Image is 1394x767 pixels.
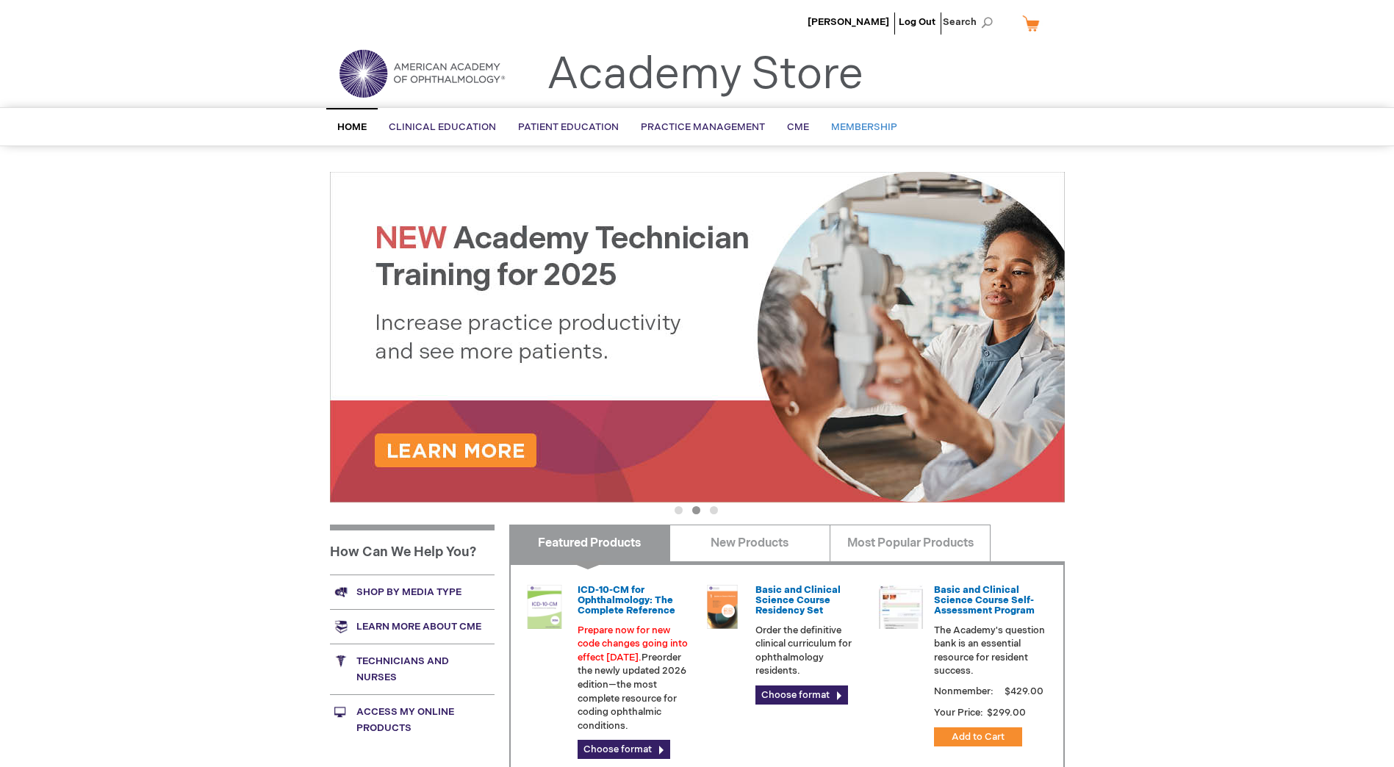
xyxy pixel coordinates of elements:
[755,685,848,705] a: Choose format
[389,121,496,133] span: Clinical Education
[808,16,889,28] a: [PERSON_NAME]
[934,584,1035,617] a: Basic and Clinical Science Course Self-Assessment Program
[692,506,700,514] button: 2 of 3
[934,727,1022,746] button: Add to Cart
[830,525,991,561] a: Most Popular Products
[831,121,897,133] span: Membership
[330,575,495,609] a: Shop by media type
[578,740,670,759] a: Choose format
[509,525,670,561] a: Featured Products
[522,585,567,629] img: 0120008u_42.png
[330,694,495,745] a: Access My Online Products
[578,624,688,663] font: Prepare now for new code changes going into effect [DATE].
[710,506,718,514] button: 3 of 3
[934,707,983,719] strong: Your Price:
[755,624,867,678] p: Order the definitive clinical curriculum for ophthalmology residents.
[337,121,367,133] span: Home
[641,121,765,133] span: Practice Management
[1002,685,1046,697] span: $429.00
[330,644,495,694] a: Technicians and nurses
[330,525,495,575] h1: How Can We Help You?
[787,121,809,133] span: CME
[675,506,683,514] button: 1 of 3
[952,731,1005,743] span: Add to Cart
[518,121,619,133] span: Patient Education
[899,16,935,28] a: Log Out
[578,584,675,617] a: ICD-10-CM for Ophthalmology: The Complete Reference
[943,7,999,37] span: Search
[578,624,689,733] p: Preorder the newly updated 2026 edition—the most complete resource for coding ophthalmic conditions.
[669,525,830,561] a: New Products
[700,585,744,629] img: 02850963u_47.png
[934,624,1046,678] p: The Academy's question bank is an essential resource for resident success.
[330,609,495,644] a: Learn more about CME
[755,584,841,617] a: Basic and Clinical Science Course Residency Set
[985,707,1028,719] span: $299.00
[547,48,863,101] a: Academy Store
[934,683,994,701] strong: Nonmember:
[879,585,923,629] img: bcscself_20.jpg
